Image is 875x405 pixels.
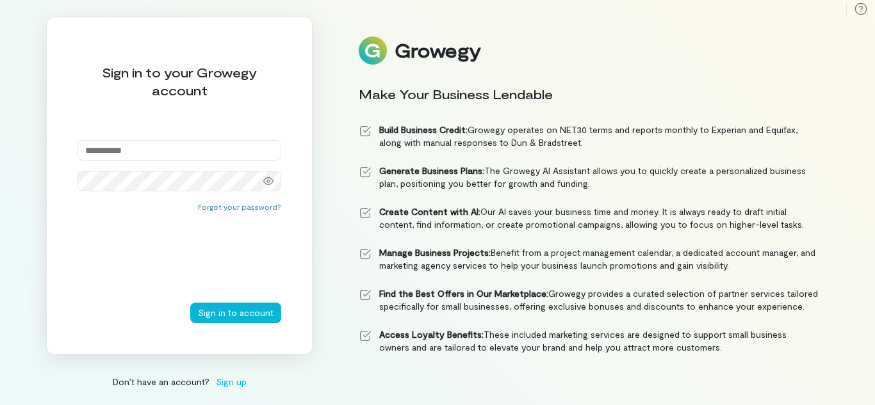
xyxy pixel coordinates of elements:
[359,164,819,190] li: The Growegy AI Assistant allows you to quickly create a personalized business plan, positioning y...
[198,202,281,212] button: Forgot your password?
[190,303,281,323] button: Sign in to account
[379,124,468,135] strong: Build Business Credit:
[379,165,484,176] strong: Generate Business Plans:
[359,85,819,103] div: Make Your Business Lendable
[379,206,480,217] strong: Create Content with AI:
[379,329,484,340] strong: Access Loyalty Benefits:
[395,40,480,61] div: Growegy
[216,375,247,388] span: Sign up
[46,375,313,388] div: Don’t have an account?
[359,123,819,149] li: Growegy operates on NET30 terms and reports monthly to Experian and Equifax, along with manual re...
[359,328,819,354] li: These included marketing services are designed to support small business owners and are tailored ...
[78,63,281,99] div: Sign in to your Growegy account
[379,247,491,258] strong: Manage Business Projects:
[379,288,548,299] strong: Find the Best Offers in Our Marketplace:
[359,36,387,65] img: Logo
[359,246,819,272] li: Benefit from a project management calendar, a dedicated account manager, and marketing agency ser...
[359,287,819,313] li: Growegy provides a curated selection of partner services tailored specifically for small business...
[359,205,819,231] li: Our AI saves your business time and money. It is always ready to draft initial content, find info...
